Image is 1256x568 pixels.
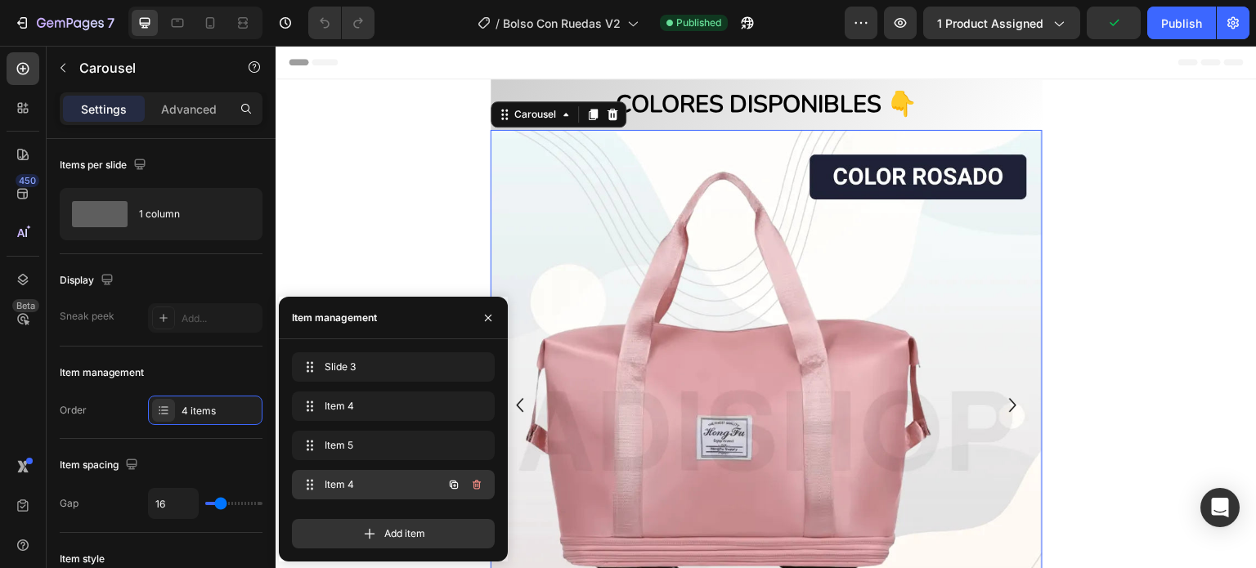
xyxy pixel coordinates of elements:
div: Item management [292,311,377,325]
div: Items per slide [60,154,150,177]
div: Display [60,270,117,292]
span: Item 4 [325,477,417,492]
p: Advanced [161,101,217,118]
div: Gap [60,496,78,511]
div: 1 column [139,195,239,233]
div: Open Intercom Messenger [1200,488,1240,527]
div: Order [60,403,87,418]
div: Item management [60,365,144,380]
button: 7 [7,7,122,39]
span: Item 4 [325,399,455,414]
div: Carousel [235,61,284,76]
button: Publish [1147,7,1216,39]
p: Carousel [79,58,218,78]
p: 7 [107,13,114,33]
button: 1 product assigned [923,7,1080,39]
span: Add item [384,526,425,541]
span: Bolso Con Ruedas V2 [503,15,621,32]
div: Beta [12,299,39,312]
div: 4 items [182,404,258,418]
span: / [496,15,500,32]
div: 450 [16,174,39,187]
input: Auto [149,489,198,518]
div: Undo/Redo [308,7,375,39]
iframe: Design area [276,46,1256,568]
span: 1 product assigned [937,15,1043,32]
div: Item style [60,552,105,566]
span: Published [676,16,721,30]
button: Carousel Next Arrow [721,343,754,376]
div: Publish [1161,15,1202,32]
div: Sneak peek [60,309,114,324]
span: Item 5 [325,438,455,453]
span: Slide 3 [325,360,455,374]
p: Settings [81,101,127,118]
div: Item spacing [60,454,141,476]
